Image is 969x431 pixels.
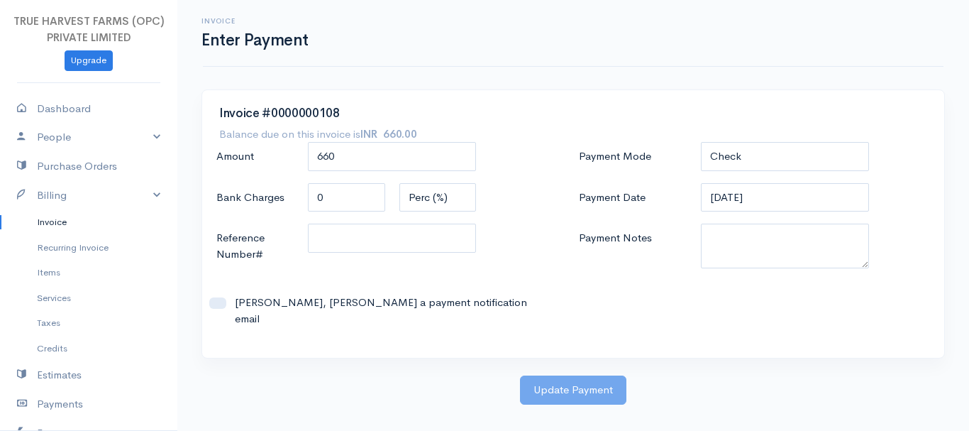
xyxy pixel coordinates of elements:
[219,127,417,141] h7: Balance due on this invoice is
[360,127,417,141] strong: INR 660.00
[209,183,301,212] label: Bank Charges
[65,50,113,71] a: Upgrade
[209,224,301,268] label: Reference Number#
[209,142,301,171] label: Amount
[572,183,694,212] label: Payment Date
[201,17,309,25] h6: Invoice
[201,31,309,49] h1: Enter Payment
[572,224,694,267] label: Payment Notes
[13,14,165,44] span: TRUE HARVEST FARMS (OPC) PRIVATE LIMITED
[226,295,560,327] label: [PERSON_NAME], [PERSON_NAME] a payment notification email
[572,142,694,171] label: Payment Mode
[219,107,927,121] h3: Invoice #0000000108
